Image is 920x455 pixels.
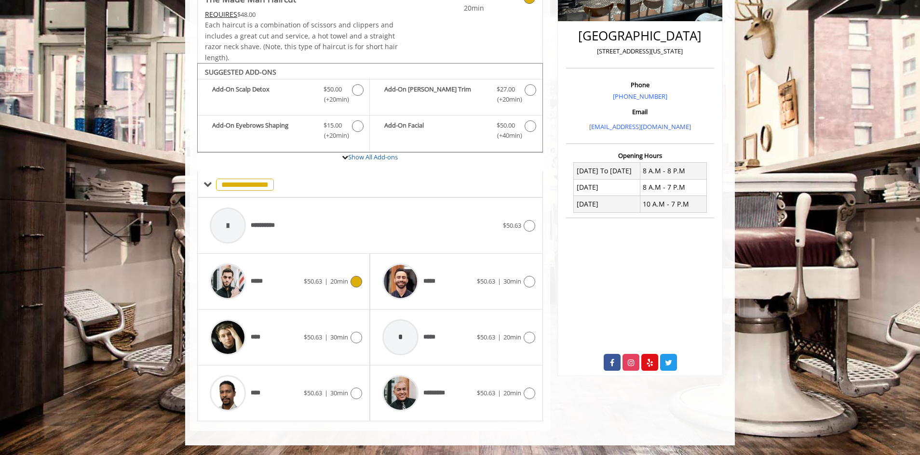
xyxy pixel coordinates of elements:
[640,196,706,212] td: 10 A.M - 7 P.M
[589,122,691,131] a: [EMAIL_ADDRESS][DOMAIN_NAME]
[330,333,348,341] span: 30min
[498,333,501,341] span: |
[205,10,237,19] span: This service needs some Advance to be paid before we block your appointment
[574,163,640,179] td: [DATE] To [DATE]
[477,333,495,341] span: $50.63
[568,29,712,43] h2: [GEOGRAPHIC_DATA]
[640,163,706,179] td: 8 A.M - 8 P.M
[477,277,495,286] span: $50.63
[375,120,537,143] label: Add-On Facial
[304,389,322,397] span: $50.63
[477,389,495,397] span: $50.63
[325,333,328,341] span: |
[503,389,521,397] span: 20min
[568,46,712,56] p: [STREET_ADDRESS][US_STATE]
[304,277,322,286] span: $50.63
[491,130,520,141] span: (+40min )
[491,94,520,104] span: (+20min )
[574,179,640,195] td: [DATE]
[325,277,328,286] span: |
[498,389,501,397] span: |
[640,179,706,195] td: 8 A.M - 7 P.M
[497,84,515,94] span: $27.00
[203,84,365,107] label: Add-On Scalp Detox
[427,3,484,13] span: 20min
[568,108,712,115] h3: Email
[384,120,487,141] b: Add-On Facial
[304,333,322,341] span: $50.63
[375,84,537,107] label: Add-On Beard Trim
[197,63,543,153] div: The Made Man Haircut Add-onS
[330,277,348,286] span: 20min
[566,152,714,159] h3: Opening Hours
[319,94,347,104] span: (+20min )
[497,120,515,130] span: $50.00
[384,84,487,104] b: Add-On [PERSON_NAME] Trim
[203,120,365,143] label: Add-On Eyebrows Shaping
[324,120,342,130] span: $15.00
[319,130,347,141] span: (+20min )
[205,20,398,62] span: Each haircut is a combination of scissors and clippers and includes a great cut and service, a ho...
[503,333,521,341] span: 20min
[498,277,501,286] span: |
[325,389,328,397] span: |
[205,67,276,77] b: SUGGESTED ADD-ONS
[503,277,521,286] span: 30min
[205,9,399,20] div: $48.00
[568,81,712,88] h3: Phone
[212,84,314,104] b: Add-On Scalp Detox
[330,389,348,397] span: 30min
[503,221,521,230] span: $50.63
[324,84,342,94] span: $50.00
[574,196,640,212] td: [DATE]
[212,120,314,141] b: Add-On Eyebrows Shaping
[348,153,398,161] a: Show All Add-ons
[613,92,667,101] a: [PHONE_NUMBER]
